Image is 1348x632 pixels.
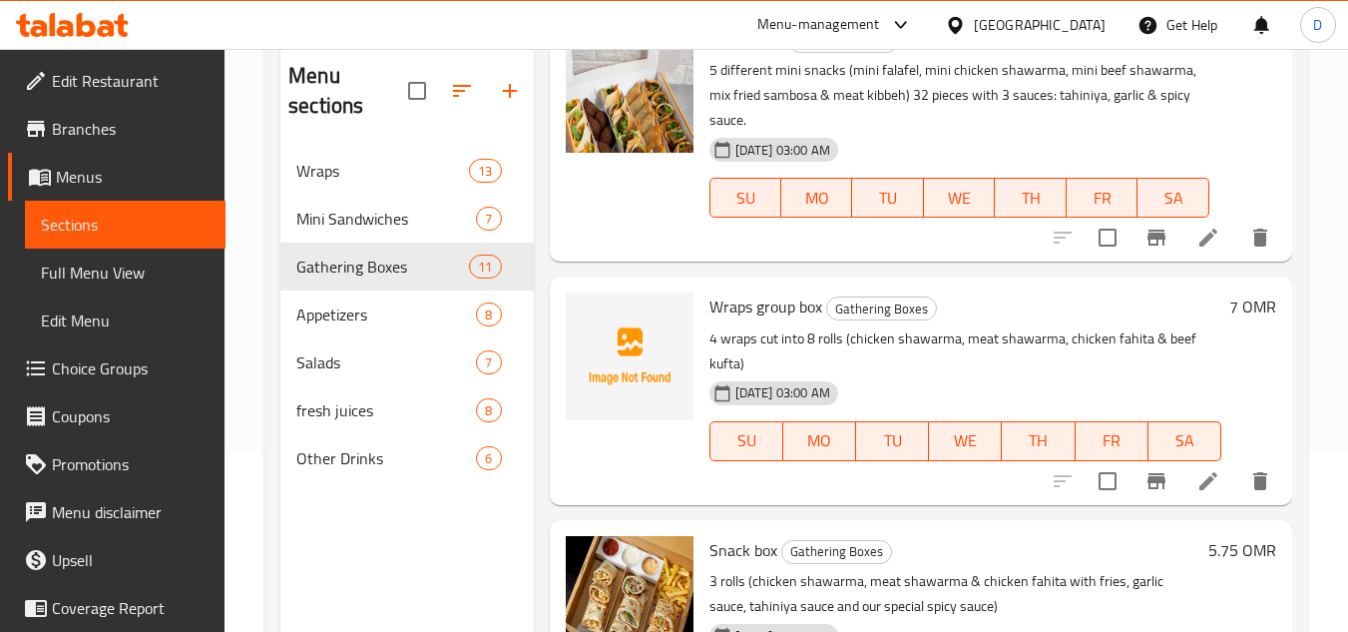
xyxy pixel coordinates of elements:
a: Edit Menu [25,297,225,344]
div: items [476,446,501,470]
a: Promotions [8,440,225,488]
span: Upsell [52,548,210,572]
h6: 8.4 OMR [1217,25,1276,53]
span: [DATE] 03:00 AM [727,383,838,402]
span: 11 [470,258,500,277]
a: Menu disclaimer [8,488,225,536]
span: SA [1145,184,1201,213]
div: Wraps13 [280,147,533,195]
a: Menus [8,153,225,201]
span: Coupons [52,404,210,428]
a: Full Menu View [25,249,225,297]
button: MO [781,178,853,218]
span: FR [1084,426,1140,455]
a: Edit menu item [1196,226,1220,250]
button: TH [995,178,1067,218]
a: Choice Groups [8,344,225,392]
span: TU [860,184,916,213]
div: Gathering Boxes11 [280,243,533,291]
img: Ziwara Box [566,25,693,153]
span: Wraps [296,159,469,183]
span: TH [1003,184,1059,213]
span: TH [1010,426,1067,455]
button: WE [929,421,1002,461]
span: Snack box [709,535,777,565]
span: Gathering Boxes [296,255,469,279]
div: Appetizers8 [280,291,533,338]
a: Coverage Report [8,584,225,632]
span: SU [718,184,773,213]
span: WE [932,184,988,213]
div: fresh juices8 [280,386,533,434]
div: items [476,398,501,422]
p: 3 rolls (chicken shawarma, meat shawarma & chicken fahita with fries, garlic sauce, tahiniya sauc... [709,569,1200,619]
nav: Menu sections [280,139,533,490]
span: Gathering Boxes [782,540,891,563]
span: Other Drinks [296,446,476,470]
span: 7 [477,210,500,229]
span: Menu disclaimer [52,500,210,524]
a: Sections [25,201,225,249]
button: FR [1076,421,1148,461]
a: Edit menu item [1196,469,1220,493]
span: FR [1075,184,1130,213]
button: FR [1067,178,1138,218]
a: Edit Restaurant [8,57,225,105]
div: Mini Sandwiches7 [280,195,533,243]
span: SA [1156,426,1213,455]
span: Edit Restaurant [52,69,210,93]
span: Select to update [1087,460,1128,502]
span: Sort sections [438,67,486,115]
span: 8 [477,306,500,324]
span: MO [789,184,845,213]
button: TU [852,178,924,218]
span: Menus [56,165,210,189]
span: SU [718,426,775,455]
span: 8 [477,401,500,420]
div: items [469,159,501,183]
button: Branch-specific-item [1132,457,1180,505]
button: TH [1002,421,1075,461]
span: [DATE] 03:00 AM [727,141,838,160]
a: Upsell [8,536,225,584]
span: Appetizers [296,303,476,326]
img: Wraps group box [566,293,693,420]
span: 6 [477,449,500,468]
span: Coverage Report [52,596,210,620]
span: D [1313,14,1322,36]
span: Choice Groups [52,356,210,380]
span: Select all sections [396,70,438,112]
span: fresh juices [296,398,476,422]
div: Other Drinks6 [280,434,533,482]
span: Branches [52,117,210,141]
a: Coupons [8,392,225,440]
span: Promotions [52,452,210,476]
span: Salads [296,350,476,374]
h6: 7 OMR [1229,293,1276,320]
span: Full Menu View [41,261,210,285]
button: SU [709,178,781,218]
p: 4 wraps cut into 8 rolls (chicken shawarma, meat shawarma, chicken fahita & beef kufta) [709,326,1221,376]
p: 5 different mini snacks (mini falafel, mini chicken shawarma, mini beef shawarma, mix fried sambo... [709,58,1209,133]
button: WE [924,178,996,218]
h2: Menu sections [288,61,407,121]
div: Salads7 [280,338,533,386]
span: Sections [41,213,210,237]
span: TU [864,426,921,455]
span: Wraps group box [709,292,822,321]
button: TU [856,421,929,461]
span: Select to update [1087,217,1128,259]
div: [GEOGRAPHIC_DATA] [974,14,1106,36]
button: SU [709,421,783,461]
button: MO [783,421,856,461]
div: Menu-management [757,13,880,37]
button: delete [1236,457,1284,505]
button: SA [1148,421,1221,461]
button: Branch-specific-item [1132,214,1180,262]
span: Mini Sandwiches [296,207,476,231]
span: 7 [477,353,500,372]
span: Gathering Boxes [827,298,936,320]
button: SA [1137,178,1209,218]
